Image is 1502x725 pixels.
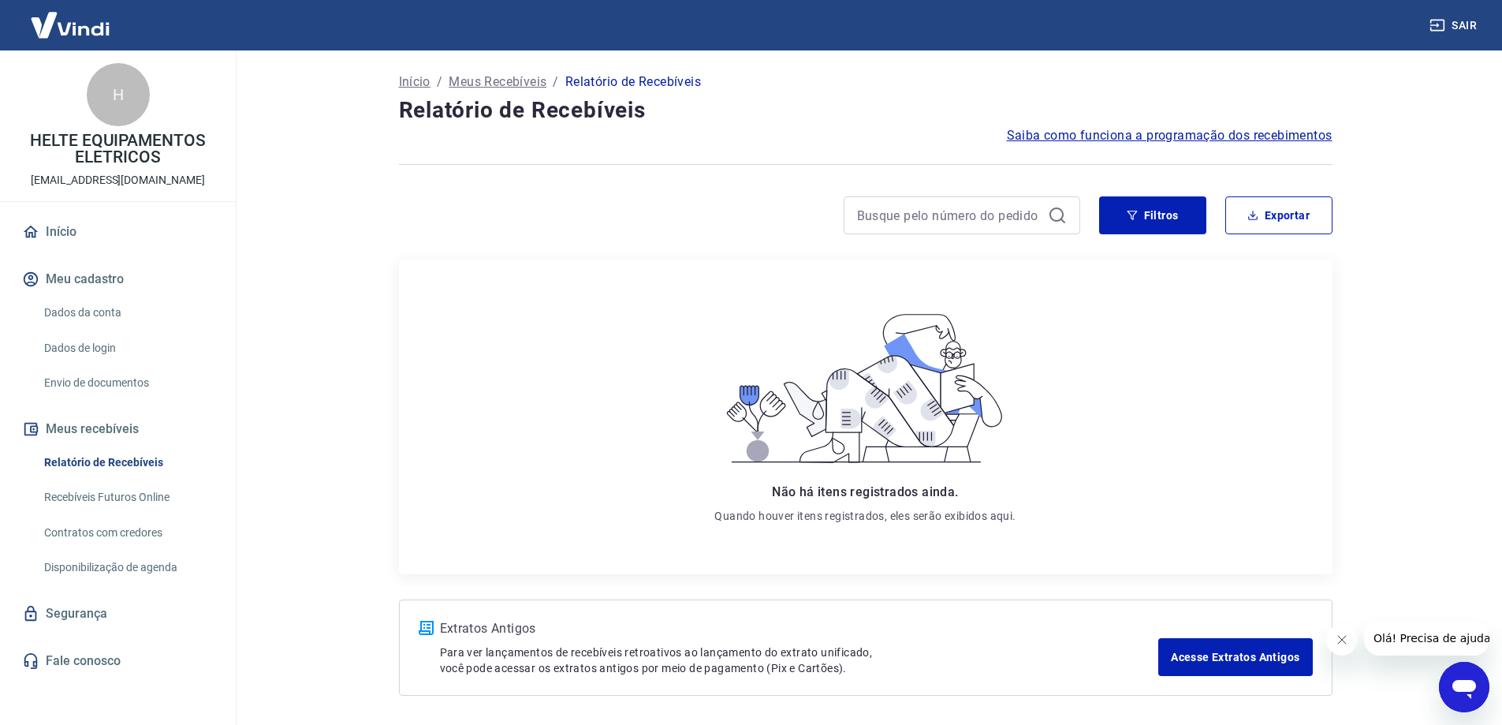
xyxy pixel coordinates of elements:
a: Dados de login [38,332,217,364]
span: Não há itens registrados ainda. [772,484,958,499]
iframe: Mensagem da empresa [1364,621,1489,656]
p: [EMAIL_ADDRESS][DOMAIN_NAME] [31,172,205,189]
p: / [437,73,442,92]
button: Meu cadastro [19,262,217,297]
a: Acesse Extratos Antigos [1158,638,1312,676]
p: / [553,73,558,92]
a: Início [399,73,430,92]
p: Relatório de Recebíveis [565,73,701,92]
a: Fale conosco [19,644,217,678]
a: Contratos com credores [38,517,217,549]
input: Busque pelo número do pedido [857,204,1042,227]
p: Para ver lançamentos de recebíveis retroativos ao lançamento do extrato unificado, você pode aces... [440,645,1159,676]
a: Dados da conta [38,297,217,329]
a: Saiba como funciona a programação dos recebimentos [1007,126,1332,145]
div: H [87,63,150,126]
span: Olá! Precisa de ajuda? [9,11,132,24]
img: ícone [419,621,434,635]
button: Exportar [1225,196,1332,234]
a: Envio de documentos [38,367,217,399]
h4: Relatório de Recebíveis [399,95,1332,126]
p: Quando houver itens registrados, eles serão exibidos aqui. [714,508,1016,524]
a: Disponibilização de agenda [38,551,217,584]
iframe: Fechar mensagem [1326,624,1358,656]
a: Meus Recebíveis [449,73,546,92]
button: Sair [1426,11,1483,40]
button: Meus recebíveis [19,412,217,447]
img: Vindi [19,1,121,49]
iframe: Botão para abrir a janela de mensagens [1439,662,1489,712]
a: Segurança [19,596,217,631]
a: Relatório de Recebíveis [38,447,217,479]
button: Filtros [1099,196,1206,234]
a: Recebíveis Futuros Online [38,481,217,514]
a: Início [19,215,217,249]
p: HELTE EQUIPAMENTOS ELETRICOS [13,133,223,166]
p: Extratos Antigos [440,619,1159,638]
